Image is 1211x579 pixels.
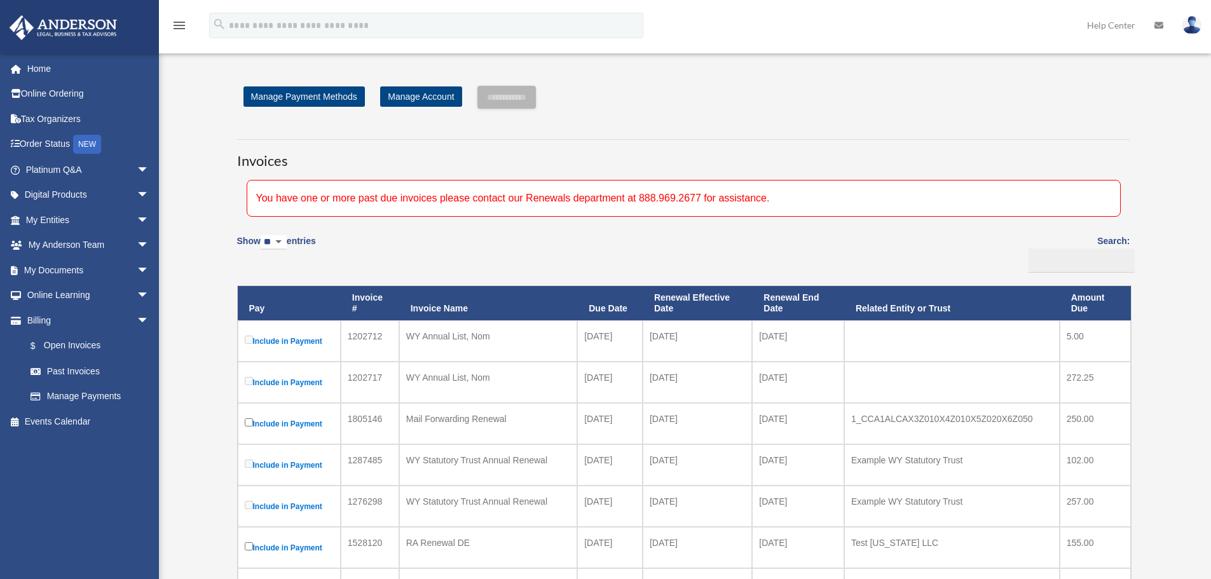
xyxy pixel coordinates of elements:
[1060,527,1131,568] td: 155.00
[245,501,253,509] input: Include in Payment
[137,157,162,183] span: arrow_drop_down
[844,527,1060,568] td: Test [US_STATE] LLC
[73,135,101,154] div: NEW
[341,362,399,403] td: 1202717
[341,527,399,568] td: 1528120
[406,369,571,386] div: WY Annual List, Nom
[245,542,253,550] input: Include in Payment
[9,207,168,233] a: My Entitiesarrow_drop_down
[1024,233,1130,273] label: Search:
[237,233,316,262] label: Show entries
[237,139,1130,171] h3: Invoices
[752,444,844,486] td: [DATE]
[752,403,844,444] td: [DATE]
[752,320,844,362] td: [DATE]
[752,486,844,527] td: [DATE]
[844,403,1060,444] td: 1_CCA1ALCAX3Z010X4Z010X5Z020X6Z050
[577,362,643,403] td: [DATE]
[9,132,168,158] a: Order StatusNEW
[137,233,162,259] span: arrow_drop_down
[752,286,844,320] th: Renewal End Date: activate to sort column ascending
[172,22,187,33] a: menu
[1060,362,1131,403] td: 272.25
[245,460,253,468] input: Include in Payment
[341,486,399,527] td: 1276298
[9,157,168,182] a: Platinum Q&Aarrow_drop_down
[245,377,253,385] input: Include in Payment
[577,286,643,320] th: Due Date: activate to sort column ascending
[9,283,168,308] a: Online Learningarrow_drop_down
[643,486,752,527] td: [DATE]
[1060,403,1131,444] td: 250.00
[9,257,168,283] a: My Documentsarrow_drop_down
[341,286,399,320] th: Invoice #: activate to sort column ascending
[245,416,334,432] label: Include in Payment
[137,182,162,208] span: arrow_drop_down
[18,384,162,409] a: Manage Payments
[245,498,334,514] label: Include in Payment
[341,320,399,362] td: 1202712
[9,308,162,333] a: Billingarrow_drop_down
[245,457,334,473] label: Include in Payment
[643,320,752,362] td: [DATE]
[1060,320,1131,362] td: 5.00
[341,444,399,486] td: 1287485
[643,362,752,403] td: [DATE]
[844,486,1060,527] td: Example WY Statutory Trust
[406,327,571,345] div: WY Annual List, Nom
[9,409,168,434] a: Events Calendar
[1029,249,1135,273] input: Search:
[38,338,44,354] span: $
[341,403,399,444] td: 1805146
[380,86,462,107] a: Manage Account
[406,534,571,552] div: RA Renewal DE
[406,410,571,428] div: Mail Forwarding Renewal
[137,283,162,309] span: arrow_drop_down
[577,320,643,362] td: [DATE]
[844,444,1060,486] td: Example WY Statutory Trust
[9,106,168,132] a: Tax Organizers
[245,374,334,390] label: Include in Payment
[261,235,287,250] select: Showentries
[137,257,162,283] span: arrow_drop_down
[9,81,168,107] a: Online Ordering
[9,182,168,208] a: Digital Productsarrow_drop_down
[844,286,1060,320] th: Related Entity or Trust: activate to sort column ascending
[1182,16,1201,34] img: User Pic
[9,56,168,81] a: Home
[577,527,643,568] td: [DATE]
[137,207,162,233] span: arrow_drop_down
[1060,486,1131,527] td: 257.00
[577,444,643,486] td: [DATE]
[577,403,643,444] td: [DATE]
[1060,286,1131,320] th: Amount Due: activate to sort column ascending
[137,308,162,334] span: arrow_drop_down
[399,286,578,320] th: Invoice Name: activate to sort column ascending
[18,358,162,384] a: Past Invoices
[245,336,253,344] input: Include in Payment
[245,418,253,426] input: Include in Payment
[752,362,844,403] td: [DATE]
[243,86,365,107] a: Manage Payment Methods
[643,444,752,486] td: [DATE]
[18,333,156,359] a: $Open Invoices
[406,451,571,469] div: WY Statutory Trust Annual Renewal
[406,493,571,510] div: WY Statutory Trust Annual Renewal
[9,233,168,258] a: My Anderson Teamarrow_drop_down
[643,527,752,568] td: [DATE]
[577,486,643,527] td: [DATE]
[172,18,187,33] i: menu
[752,527,844,568] td: [DATE]
[245,333,334,349] label: Include in Payment
[6,15,121,40] img: Anderson Advisors Platinum Portal
[643,286,752,320] th: Renewal Effective Date: activate to sort column ascending
[245,540,334,555] label: Include in Payment
[238,286,341,320] th: Pay: activate to sort column descending
[643,403,752,444] td: [DATE]
[212,17,226,31] i: search
[247,180,1121,217] div: You have one or more past due invoices please contact our Renewals department at 888.969.2677 for...
[1060,444,1131,486] td: 102.00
